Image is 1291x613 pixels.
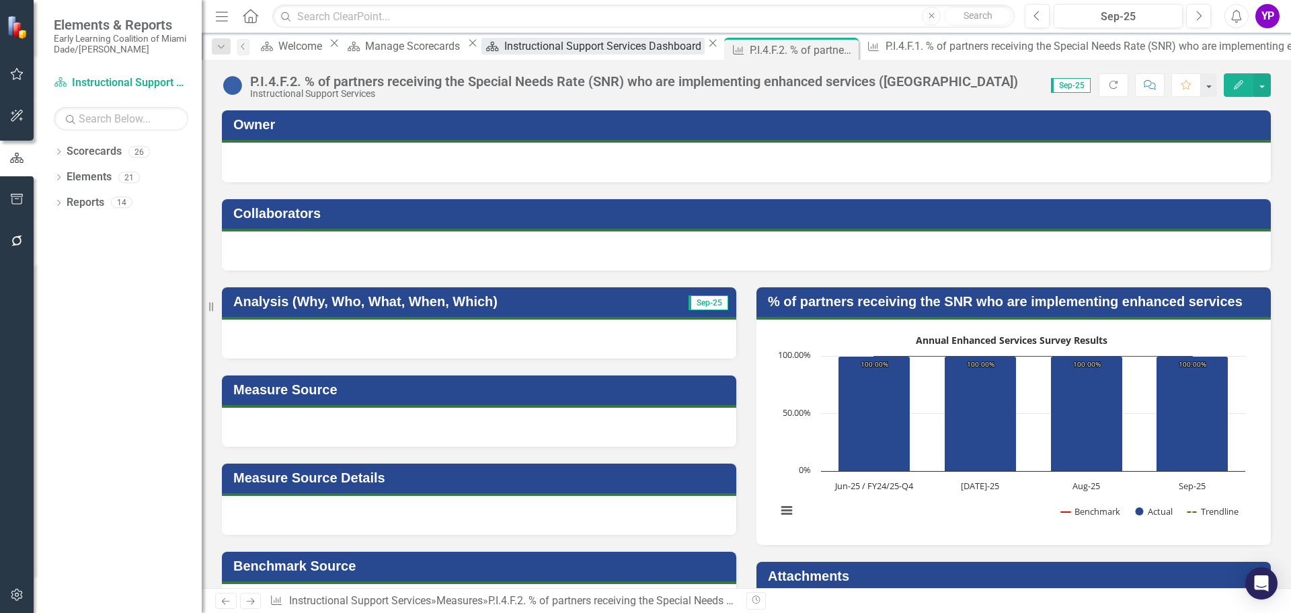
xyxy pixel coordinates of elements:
button: Show Actual [1135,505,1173,517]
button: View chart menu, Annual Enhanced Services Survey Results [777,501,796,520]
div: P.I.4.F.2. % of partners receiving the Special Needs Rate (SNR) who are implementing enhanced ser... [250,74,1018,89]
a: Welcome [256,38,326,55]
path: Sep-25, 100. Actual. [1157,357,1228,472]
div: P.I.4.F.2. % of partners receiving the Special Needs Rate (SNR) who are implementing enhanced ser... [488,594,1089,607]
span: Search [964,10,992,21]
button: Show Benchmark [1061,505,1120,517]
text: 100.00% [1073,359,1101,369]
a: Reports [67,195,104,211]
h3: % of partners receiving the SNR who are implementing enhanced services [768,294,1264,309]
span: Sep-25 [1051,78,1091,93]
text: 100.00% [967,359,994,369]
span: Sep-25 [689,295,728,310]
div: 14 [111,197,132,209]
div: 26 [128,146,150,157]
text: 0% [799,464,811,476]
div: Instructional Support Services Dashboard [504,38,705,55]
h3: Analysis (Why, Who, What, When, Which) [233,294,663,309]
small: Early Learning Coalition of Miami Dade/[PERSON_NAME] [54,33,188,55]
span: Elements & Reports [54,17,188,33]
img: ClearPoint Strategy [6,15,30,39]
text: 100.00% [778,349,811,361]
h3: Benchmark Source [233,558,730,573]
h3: Attachments [768,569,1264,583]
path: Jul-25, 100. Actual. [945,357,1017,472]
div: 21 [118,172,140,183]
text: 100.00% [861,359,888,369]
path: Aug-25, 100. Actual. [1051,357,1123,472]
h3: Measure Source Details [233,470,730,485]
g: Actual, series 2 of 3. Bar series with 4 bars. [838,357,1228,472]
button: YP [1255,4,1280,28]
div: Instructional Support Services [250,89,1018,99]
a: Instructional Support Services [54,75,188,91]
text: [DATE]-25 [961,480,999,492]
div: Annual Enhanced Services Survey Results. Highcharts interactive chart. [770,330,1257,532]
text: Jun-25 / FY24/25-Q4 [834,480,914,492]
a: Instructional Support Services Dashboard [481,38,705,55]
input: Search ClearPoint... [272,5,1015,28]
g: Benchmark, series 1 of 3. Line with 4 data points. [871,353,1196,359]
a: Manage Scorecards [343,38,464,55]
text: 100.00% [1179,359,1206,369]
input: Search Below... [54,107,188,131]
div: Sep-25 [1058,9,1178,25]
h3: Collaborators [233,206,1264,221]
path: Jun-25 / FY24/25-Q4, 100. Actual. [838,357,910,472]
button: Sep-25 [1054,4,1183,28]
img: No Information [222,75,243,96]
text: Aug-25 [1072,480,1100,492]
a: Elements [67,170,112,185]
div: Welcome [278,38,326,55]
a: Scorecards [67,144,122,159]
a: Instructional Support Services [289,594,431,607]
button: Search [944,7,1011,26]
button: Show Trendline [1187,505,1239,517]
h3: Owner [233,117,1264,132]
div: Manage Scorecards [365,38,464,55]
a: Measures [436,594,483,607]
text: 50.00% [783,406,811,419]
div: P.I.4.F.2. % of partners receiving the Special Needs Rate (SNR) who are implementing enhanced ser... [750,42,855,59]
svg: Interactive chart [770,330,1252,532]
div: » » [270,593,736,609]
div: Open Intercom Messenger [1245,567,1278,600]
text: Sep-25 [1179,480,1206,492]
h3: Measure Source [233,382,730,397]
text: Annual Enhanced Services Survey Results [916,334,1107,347]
